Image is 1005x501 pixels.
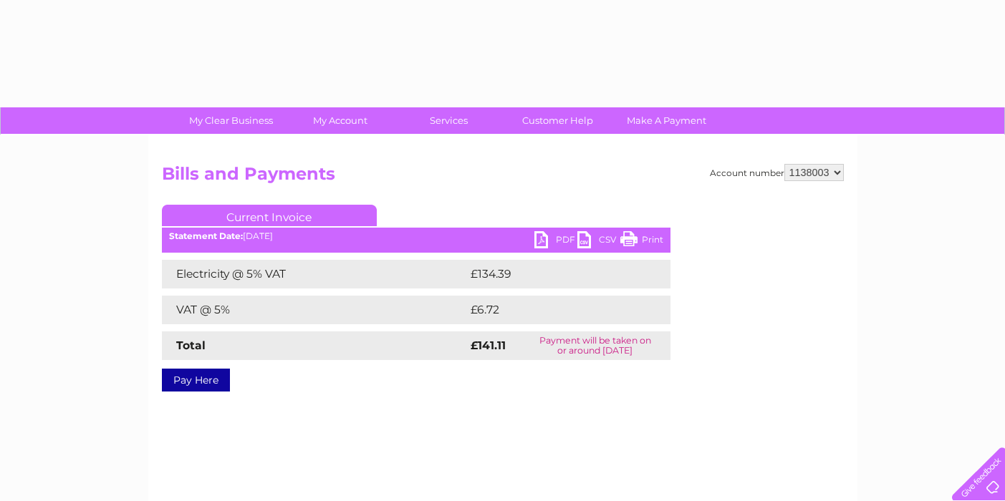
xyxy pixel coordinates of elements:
[467,260,644,288] td: £134.39
[467,296,637,324] td: £6.72
[162,369,230,391] a: Pay Here
[534,231,577,252] a: PDF
[520,331,670,360] td: Payment will be taken on or around [DATE]
[620,231,663,252] a: Print
[162,296,467,324] td: VAT @ 5%
[162,260,467,288] td: Electricity @ 5% VAT
[577,231,620,252] a: CSV
[499,107,617,134] a: Customer Help
[390,107,508,134] a: Services
[169,230,243,241] b: Statement Date:
[172,107,290,134] a: My Clear Business
[162,164,844,191] h2: Bills and Payments
[281,107,399,134] a: My Account
[471,339,506,352] strong: £141.11
[162,205,377,226] a: Current Invoice
[162,231,670,241] div: [DATE]
[607,107,726,134] a: Make A Payment
[176,339,206,352] strong: Total
[710,164,844,181] div: Account number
